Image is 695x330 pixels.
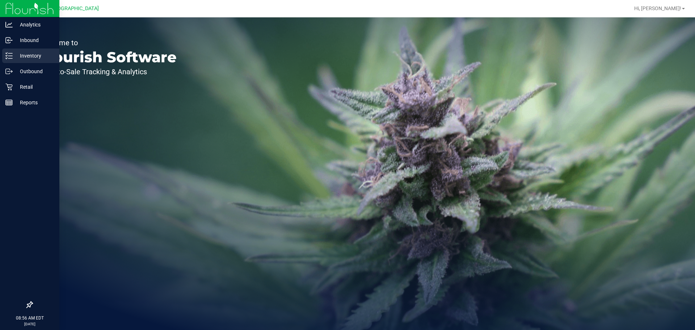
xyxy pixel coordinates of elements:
[13,67,56,76] p: Outbound
[5,52,13,59] inline-svg: Inventory
[39,39,177,46] p: Welcome to
[3,315,56,321] p: 08:56 AM EDT
[39,50,177,64] p: Flourish Software
[5,83,13,91] inline-svg: Retail
[5,21,13,28] inline-svg: Analytics
[3,321,56,327] p: [DATE]
[5,68,13,75] inline-svg: Outbound
[634,5,681,11] span: Hi, [PERSON_NAME]!
[5,37,13,44] inline-svg: Inbound
[13,98,56,107] p: Reports
[5,99,13,106] inline-svg: Reports
[39,68,177,75] p: Seed-to-Sale Tracking & Analytics
[13,51,56,60] p: Inventory
[49,5,99,12] span: [GEOGRAPHIC_DATA]
[13,36,56,45] p: Inbound
[13,83,56,91] p: Retail
[13,20,56,29] p: Analytics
